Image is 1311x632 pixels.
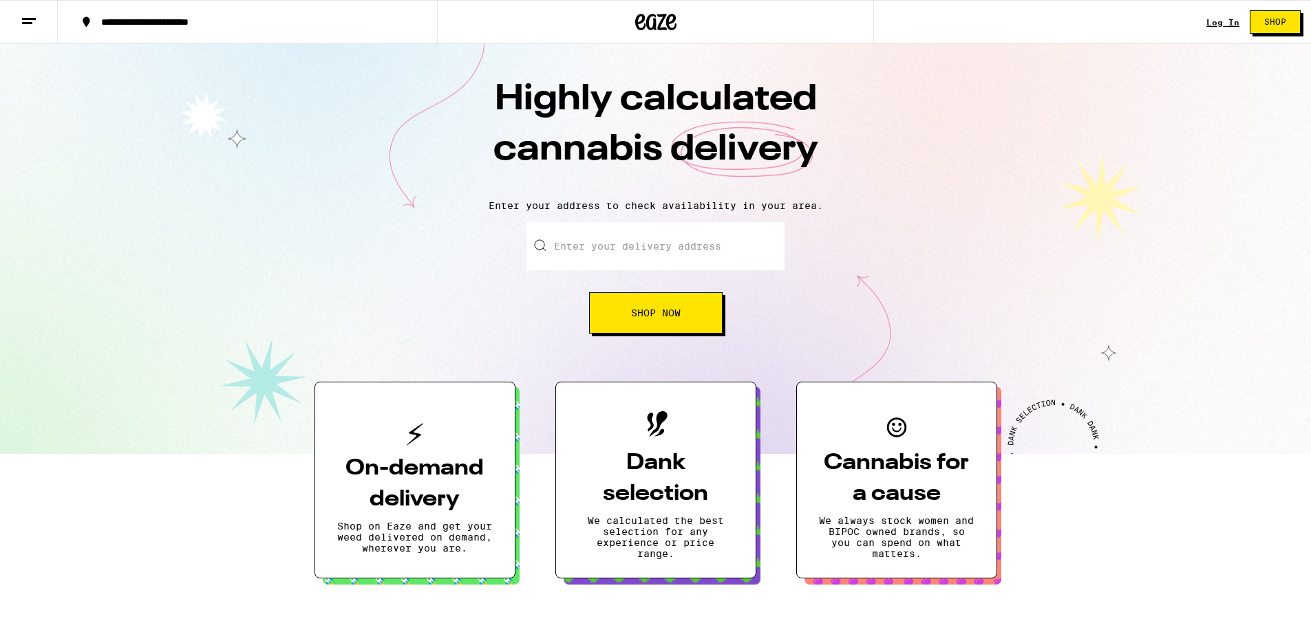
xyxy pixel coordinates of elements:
[526,222,785,270] input: Enter your delivery address
[1206,18,1239,27] a: Log In
[819,448,974,510] h3: Cannabis for a cause
[1264,18,1286,26] span: Shop
[796,382,997,578] button: Cannabis for a causeWe always stock women and BIPOC owned brands, so you can spend on what matters.
[14,200,1297,211] p: Enter your address to check availability in your area.
[555,382,756,578] button: Dank selectionWe calculated the best selection for any experience or price range.
[337,453,493,515] h3: On-demand delivery
[415,75,897,189] h1: Highly calculated cannabis delivery
[589,292,723,334] button: Shop Now
[578,515,734,559] p: We calculated the best selection for any experience or price range.
[1250,10,1301,34] button: Shop
[1239,10,1311,34] a: Shop
[337,521,493,554] p: Shop on Eaze and get your weed delivered on demand, wherever you are.
[578,448,734,510] h3: Dank selection
[631,308,681,318] span: Shop Now
[315,382,515,578] button: On-demand deliveryShop on Eaze and get your weed delivered on demand, wherever you are.
[819,515,974,559] p: We always stock women and BIPOC owned brands, so you can spend on what matters.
